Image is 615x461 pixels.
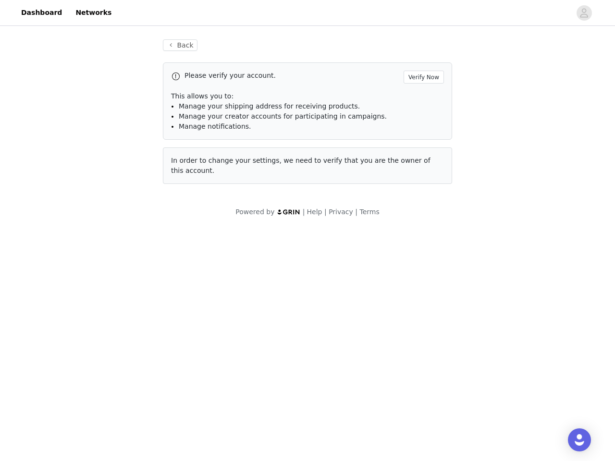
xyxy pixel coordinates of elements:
span: Manage your creator accounts for participating in campaigns. [179,112,387,120]
a: Help [307,208,322,216]
a: Dashboard [15,2,68,24]
img: logo [277,209,301,215]
button: Back [163,39,197,51]
a: Terms [359,208,379,216]
a: Privacy [329,208,353,216]
span: | [324,208,327,216]
span: | [303,208,305,216]
p: This allows you to: [171,91,444,101]
div: Open Intercom Messenger [568,428,591,451]
span: In order to change your settings, we need to verify that you are the owner of this account. [171,157,430,174]
span: Manage notifications. [179,122,251,130]
span: Manage your shipping address for receiving products. [179,102,360,110]
a: Networks [70,2,117,24]
span: | [355,208,357,216]
span: Powered by [235,208,274,216]
div: avatar [579,5,589,21]
p: Please verify your account. [184,71,400,81]
button: Verify Now [404,71,444,84]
